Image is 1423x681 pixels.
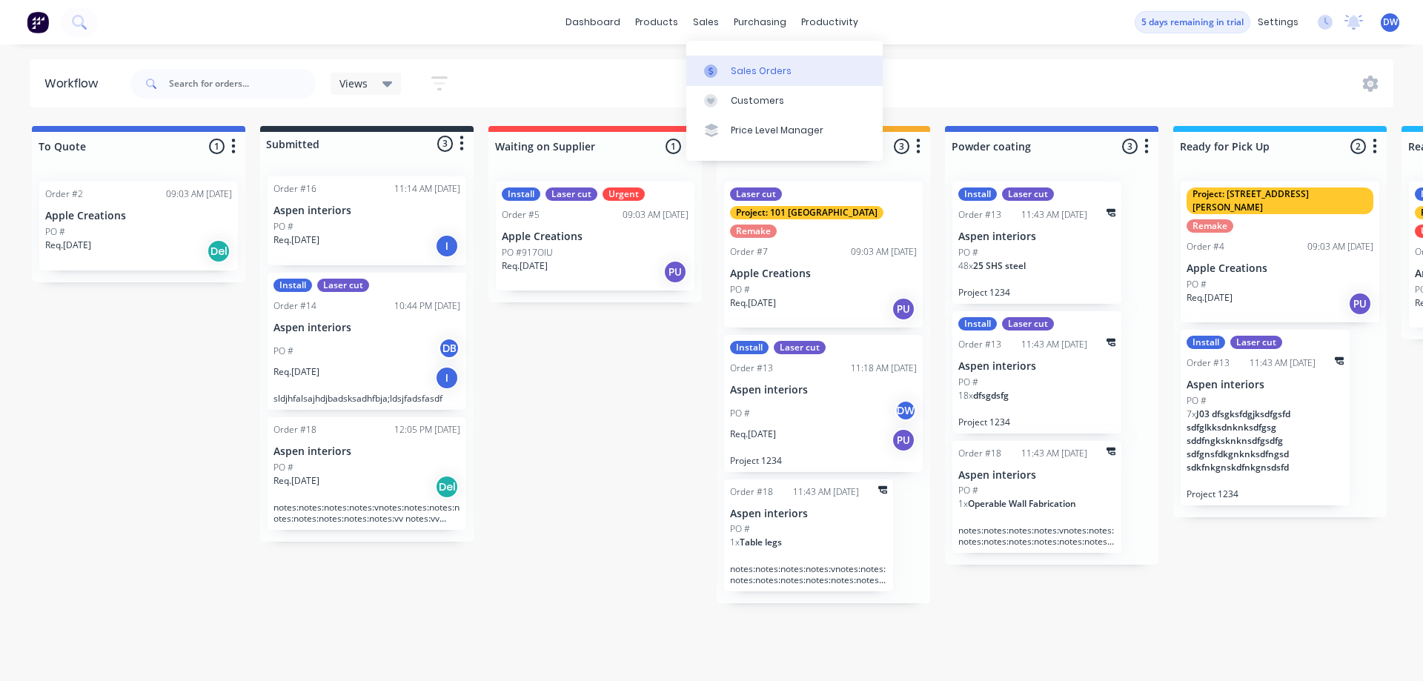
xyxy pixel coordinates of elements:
[27,11,49,33] img: Factory
[435,475,459,499] div: Del
[958,287,1115,298] p: Project 1234
[686,86,883,116] a: Customers
[1002,317,1054,330] div: Laser cut
[958,187,997,201] div: Install
[730,362,773,375] div: Order #13
[958,525,1115,547] p: notes:notes:notes:notes:vnotes:notes:notes:notes:notes:notes:notes:notes:vv notes:vv \notes:vnote...
[730,341,769,354] div: Install
[1307,240,1373,253] div: 09:03 AM [DATE]
[730,536,740,548] span: 1 x
[730,206,883,219] div: Project: 101 [GEOGRAPHIC_DATA]
[958,376,978,389] p: PO #
[973,389,1009,402] span: dfsgdsfg
[686,11,726,33] div: sales
[169,69,316,99] input: Search for orders...
[394,182,460,196] div: 11:14 AM [DATE]
[628,11,686,33] div: products
[268,273,466,410] div: InstallLaser cutOrder #1410:44 PM [DATE]Aspen interiorsPO #DBReq.[DATE]Isldjhfalsajhdjbadsksadhfb...
[394,299,460,313] div: 10:44 PM [DATE]
[958,246,978,259] p: PO #
[774,341,826,354] div: Laser cut
[730,283,750,296] p: PO #
[273,205,460,217] p: Aspen interiors
[273,502,460,524] p: notes:notes:notes:notes:vnotes:notes:notes:notes:notes:notes:notes:notes:vv notes:vv \notes:vnote...
[851,245,917,259] div: 09:03 AM [DATE]
[1383,16,1398,29] span: DW
[724,479,893,592] div: Order #1811:43 AM [DATE]Aspen interiorsPO #1xTable legsnotes:notes:notes:notes:vnotes:notes:notes...
[502,246,553,259] p: PO #917OIU
[45,225,65,239] p: PO #
[502,208,540,222] div: Order #5
[273,393,460,404] p: sldjhfalsajhdjbadsksadhfbja;ldsjfadsfasdf
[1187,278,1207,291] p: PO #
[317,279,369,292] div: Laser cut
[1187,262,1373,275] p: Apple Creations
[435,366,459,390] div: I
[502,230,689,243] p: Apple Creations
[207,239,230,263] div: Del
[1250,356,1316,370] div: 11:43 AM [DATE]
[968,497,1076,510] span: Operable Wall Fabrication
[730,407,750,420] p: PO #
[1187,219,1233,233] div: Remake
[892,297,915,321] div: PU
[726,11,794,33] div: purchasing
[958,469,1115,482] p: Aspen interiors
[958,484,978,497] p: PO #
[851,362,917,375] div: 11:18 AM [DATE]
[1348,292,1372,316] div: PU
[1250,11,1306,33] div: settings
[1230,336,1282,349] div: Laser cut
[730,563,887,585] p: notes:notes:notes:notes:vnotes:notes:notes:notes:notes:notes:notes:notes:vv notes:vv \notes:vnote...
[1181,182,1379,322] div: Project: [STREET_ADDRESS][PERSON_NAME]RemakeOrder #409:03 AM [DATE]Apple CreationsPO #Req.[DATE]PU
[1187,336,1225,349] div: Install
[166,187,232,201] div: 09:03 AM [DATE]
[730,485,773,499] div: Order #18
[952,311,1121,433] div: InstallLaser cutOrder #1311:43 AM [DATE]Aspen interiorsPO #18xdfsgdsfgProject 1234
[730,268,917,280] p: Apple Creations
[731,94,784,107] div: Customers
[794,11,866,33] div: productivity
[958,317,997,330] div: Install
[724,335,923,472] div: InstallLaser cutOrder #1311:18 AM [DATE]Aspen interiorsPO #DWReq.[DATE]PUProject 1234
[1135,11,1250,33] button: 5 days remaining in trial
[273,182,316,196] div: Order #16
[273,461,293,474] p: PO #
[44,75,105,93] div: Workflow
[1021,338,1087,351] div: 11:43 AM [DATE]
[1187,356,1230,370] div: Order #13
[273,445,460,458] p: Aspen interiors
[273,345,293,358] p: PO #
[958,497,968,510] span: 1 x
[273,423,316,436] div: Order #18
[273,220,293,233] p: PO #
[958,416,1115,428] p: Project 1234
[1187,394,1207,408] p: PO #
[1181,330,1350,505] div: InstallLaser cutOrder #1311:43 AM [DATE]Aspen interiorsPO #7xJ03 dfsgksfdgjksdfgsfd sdfglkksdnknk...
[1021,208,1087,222] div: 11:43 AM [DATE]
[1187,291,1233,305] p: Req. [DATE]
[45,210,232,222] p: Apple Creations
[502,187,540,201] div: Install
[730,384,917,396] p: Aspen interiors
[268,176,466,265] div: Order #1611:14 AM [DATE]Aspen interiorsPO #Req.[DATE]I
[273,279,312,292] div: Install
[730,225,777,238] div: Remake
[1187,240,1224,253] div: Order #4
[339,76,368,91] span: Views
[892,428,915,452] div: PU
[958,447,1001,460] div: Order #18
[958,389,973,402] span: 18 x
[1187,187,1373,214] div: Project: [STREET_ADDRESS][PERSON_NAME]
[730,187,782,201] div: Laser cut
[958,338,1001,351] div: Order #13
[273,299,316,313] div: Order #14
[731,124,823,137] div: Price Level Manager
[623,208,689,222] div: 09:03 AM [DATE]
[1187,408,1196,420] span: 7 x
[952,182,1121,304] div: InstallLaser cutOrder #1311:43 AM [DATE]Aspen interiorsPO #48x25 SHS steelProject 1234
[273,474,319,488] p: Req. [DATE]
[730,296,776,310] p: Req. [DATE]
[45,239,91,252] p: Req. [DATE]
[273,233,319,247] p: Req. [DATE]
